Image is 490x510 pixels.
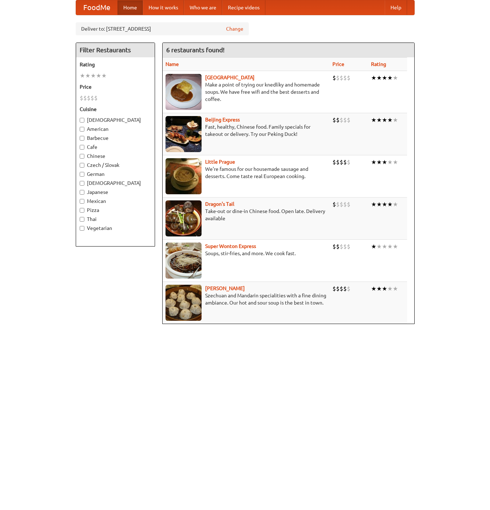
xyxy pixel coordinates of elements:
[80,161,151,169] label: Czech / Slovak
[382,158,387,166] li: ★
[80,125,151,133] label: American
[376,243,382,250] li: ★
[205,117,240,123] a: Beijing Express
[80,145,84,150] input: Cafe
[80,136,84,141] input: Barbecue
[343,285,347,293] li: $
[343,116,347,124] li: $
[205,201,234,207] b: Dragon's Tail
[87,94,91,102] li: $
[80,208,84,213] input: Pizza
[382,200,387,208] li: ★
[343,243,347,250] li: $
[205,243,256,249] b: Super Wonton Express
[332,200,336,208] li: $
[80,163,84,168] input: Czech / Slovak
[80,72,85,80] li: ★
[80,170,151,178] label: German
[387,158,393,166] li: ★
[91,94,94,102] li: $
[371,243,376,250] li: ★
[80,198,151,205] label: Mexican
[336,243,340,250] li: $
[83,94,87,102] li: $
[205,75,255,80] a: [GEOGRAPHIC_DATA]
[205,285,245,291] b: [PERSON_NAME]
[91,72,96,80] li: ★
[387,200,393,208] li: ★
[376,116,382,124] li: ★
[80,83,151,90] h5: Price
[165,116,202,152] img: beijing.jpg
[118,0,143,15] a: Home
[340,158,343,166] li: $
[165,250,327,257] p: Soups, stir-fries, and more. We cook fast.
[332,285,336,293] li: $
[332,116,336,124] li: $
[80,116,151,124] label: [DEMOGRAPHIC_DATA]
[165,123,327,138] p: Fast, healthy, Chinese food. Family specials for takeout or delivery. Try our Peking Duck!
[347,158,350,166] li: $
[376,158,382,166] li: ★
[387,116,393,124] li: ★
[80,118,84,123] input: [DEMOGRAPHIC_DATA]
[80,199,84,204] input: Mexican
[343,200,347,208] li: $
[80,190,84,195] input: Japanese
[80,225,151,232] label: Vegetarian
[343,74,347,82] li: $
[165,292,327,306] p: Szechuan and Mandarin specialities with a fine dining ambiance. Our hot and sour soup is the best...
[340,116,343,124] li: $
[205,159,235,165] a: Little Prague
[371,200,376,208] li: ★
[85,72,91,80] li: ★
[80,94,83,102] li: $
[371,285,376,293] li: ★
[222,0,265,15] a: Recipe videos
[393,74,398,82] li: ★
[165,61,179,67] a: Name
[80,217,84,222] input: Thai
[393,116,398,124] li: ★
[387,74,393,82] li: ★
[340,285,343,293] li: $
[165,243,202,279] img: superwonton.jpg
[165,81,327,103] p: Make a point of trying our knedlíky and homemade soups. We have free wifi and the best desserts a...
[387,243,393,250] li: ★
[371,116,376,124] li: ★
[393,285,398,293] li: ★
[371,158,376,166] li: ★
[80,226,84,231] input: Vegetarian
[340,243,343,250] li: $
[393,243,398,250] li: ★
[371,74,376,82] li: ★
[96,72,101,80] li: ★
[382,74,387,82] li: ★
[382,243,387,250] li: ★
[385,0,407,15] a: Help
[347,74,350,82] li: $
[336,285,340,293] li: $
[184,0,222,15] a: Who we are
[340,200,343,208] li: $
[165,158,202,194] img: littleprague.jpg
[347,116,350,124] li: $
[166,46,225,53] ng-pluralize: 6 restaurants found!
[101,72,107,80] li: ★
[387,285,393,293] li: ★
[80,216,151,223] label: Thai
[343,158,347,166] li: $
[94,94,98,102] li: $
[80,154,84,159] input: Chinese
[332,243,336,250] li: $
[336,200,340,208] li: $
[347,243,350,250] li: $
[382,285,387,293] li: ★
[143,0,184,15] a: How it works
[165,165,327,180] p: We're famous for our housemade sausage and desserts. Come taste real European cooking.
[80,61,151,68] h5: Rating
[80,172,84,177] input: German
[340,74,343,82] li: $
